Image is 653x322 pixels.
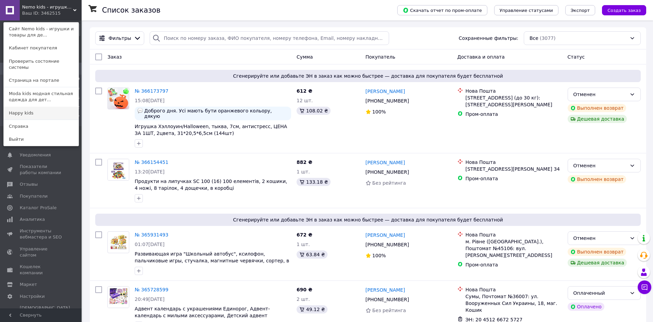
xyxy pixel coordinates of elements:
div: Оплаченный [573,289,627,297]
div: 108.02 ₴ [297,107,331,115]
div: Оплачено [568,303,604,311]
span: Уведомления [20,152,51,158]
span: Управление сайтом [20,246,63,258]
a: Справка [4,120,79,133]
span: 100% [372,109,386,114]
input: Поиск по номеру заказа, ФИО покупателя, номеру телефона, Email, номеру накладной [150,31,389,45]
button: Экспорт [565,5,595,15]
img: :speech_balloon: [137,108,143,113]
span: Настройки [20,293,45,300]
div: [STREET_ADDRESS] (до 30 кг): [STREET_ADDRESS][PERSON_NAME] [466,94,562,108]
a: Развивающая игра "Школьный автобус", ксилофон, пальчиковые игры, стучалка, магнитные червячки, со... [135,251,289,270]
span: 20:49[DATE] [135,296,165,302]
div: [PHONE_NUMBER] [364,240,411,249]
span: Доброго дня. Усі мають бути оранжевого кольору, дякую [144,108,288,119]
span: Кошелек компании [20,264,63,276]
div: [PHONE_NUMBER] [364,295,411,304]
span: Каталог ProSale [20,205,56,211]
button: Управление статусами [494,5,558,15]
a: № 365728599 [135,287,168,292]
span: 690 ₴ [297,287,312,292]
a: Кабинет покупателя [4,42,79,55]
div: 63.84 ₴ [297,250,328,259]
span: Фильтры [108,35,131,42]
span: Экспорт [571,8,590,13]
span: Сумма [297,54,313,60]
a: Фото товару [107,231,129,253]
span: 1 шт. [297,242,310,247]
div: Пром-оплата [466,175,562,182]
span: 612 ₴ [297,88,312,94]
div: 133.18 ₴ [297,178,331,186]
span: Аналитика [20,216,45,223]
div: [PHONE_NUMBER] [364,96,411,106]
span: (3077) [540,35,556,41]
a: [PERSON_NAME] [366,88,405,95]
a: [PERSON_NAME] [366,232,405,239]
span: Показатели работы компании [20,164,63,176]
span: Создать заказ [607,8,641,13]
a: Проверить состояние системы [4,55,79,74]
span: Маркет [20,281,37,288]
a: Страница на портале [4,74,79,87]
div: Выполнен возврат [568,248,626,256]
div: Ваш ID: 3462515 [22,10,51,16]
div: Нова Пошта [466,88,562,94]
h1: Список заказов [102,6,161,14]
span: Все [530,35,538,42]
a: Фото товару [107,286,129,308]
span: Сохраненные фильтры: [459,35,518,42]
span: Без рейтинга [372,180,406,186]
div: Пром-оплата [466,261,562,268]
span: 1 шт. [297,169,310,174]
a: Создать заказ [595,7,646,13]
span: 01:07[DATE] [135,242,165,247]
span: 15:08[DATE] [135,98,165,103]
div: [STREET_ADDRESS][PERSON_NAME] 34 [466,166,562,172]
div: Нова Пошта [466,159,562,166]
a: Happy kids [4,107,79,120]
a: Фото товару [107,88,129,109]
span: Управление статусами [500,8,553,13]
span: 100% [372,253,386,258]
div: Дешевая доставка [568,259,627,267]
span: Статус [568,54,585,60]
span: 2 шт. [297,296,310,302]
img: Фото товару [108,287,129,308]
a: Продукти на липучках SC 100 (16) 100 елементів, 2 кошики, 4 ножі, 8 тарілок, 4 дощечки, в коробці [135,179,287,191]
a: Moda kids модная стильная одежда для дет... [4,87,79,106]
span: Сгенерируйте или добавьте ЭН в заказ как можно быстрее — доставка для покупателя будет бесплатной [98,73,638,79]
span: Сгенерируйте или добавьте ЭН в заказ как можно быстрее — доставка для покупателя будет бесплатной [98,216,638,223]
a: № 366154451 [135,159,168,165]
div: Выполнен возврат [568,104,626,112]
span: Покупатель [366,54,396,60]
a: Игрушка Хэллоуин/Halloween, тыква, 7см, антистресс, ЦЕНА ЗА 1ШТ, 2цвета, 31*20,5*6,5см (144шт) [135,124,287,136]
img: Фото товару [108,88,129,109]
div: [PHONE_NUMBER] [364,167,411,177]
a: № 366173797 [135,88,168,94]
button: Чат с покупателем [638,280,651,294]
img: Фото товару [108,159,129,180]
span: Отзывы [20,181,38,187]
div: Пром-оплата [466,111,562,118]
span: Заказ [107,54,122,60]
div: 49.12 ₴ [297,305,328,313]
div: Отменен [573,234,627,242]
a: [PERSON_NAME] [366,287,405,293]
div: м. Рівне ([GEOGRAPHIC_DATA].), Поштомат №45106: вул. [PERSON_NAME][STREET_ADDRESS] [466,238,562,259]
img: Фото товару [108,234,129,250]
a: № 365931493 [135,232,168,237]
div: Нова Пошта [466,231,562,238]
a: Сайт Nemo kids - игрушки и товары для де... [4,22,79,42]
button: Создать заказ [602,5,646,15]
a: Выйти [4,133,79,146]
button: Скачать отчет по пром-оплате [397,5,487,15]
span: Без рейтинга [372,308,406,313]
span: Nemo kids - игрушки и товары для детей [22,4,73,10]
div: Выполнен возврат [568,175,626,183]
div: Отменен [573,162,627,169]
